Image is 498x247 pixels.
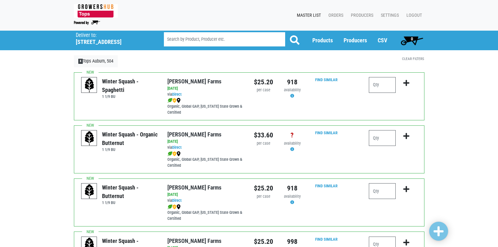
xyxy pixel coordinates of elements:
[284,141,301,146] span: availability
[254,183,273,193] div: $25.20
[78,59,83,64] span: X
[167,131,221,138] a: [PERSON_NAME] Farms
[254,141,273,147] div: per case
[167,151,172,156] img: leaf-e5c59151409436ccce96b2ca1b28e03c.png
[172,145,182,150] a: Direct
[344,37,367,44] a: Producers
[402,57,424,61] a: Clear Filters
[315,77,338,82] a: Find Similar
[283,130,302,140] div: ?
[315,130,338,135] a: Find Similar
[102,183,158,200] div: Winter Squash - Butternut
[167,139,244,145] div: [DATE]
[401,9,424,21] a: Logout
[172,92,182,97] a: Direct
[167,98,244,116] div: Organic, Global GAP, [US_STATE] State Grown & Certified
[283,183,302,193] div: 918
[167,238,221,244] a: [PERSON_NAME] Farms
[167,204,172,209] img: leaf-e5c59151409436ccce96b2ca1b28e03c.png
[254,87,273,93] div: per case
[177,151,181,156] img: map_marker-0e94453035b3232a4d21701695807de9.png
[167,98,172,103] img: leaf-e5c59151409436ccce96b2ca1b28e03c.png
[411,36,413,41] span: 0
[102,77,158,94] div: Winter Squash - Spaghetti
[312,37,333,44] a: Products
[81,184,97,199] img: placeholder-variety-43d6402dacf2d531de610a020419775a.svg
[81,130,97,146] img: placeholder-variety-43d6402dacf2d531de610a020419775a.svg
[81,77,97,93] img: placeholder-variety-43d6402dacf2d531de610a020419775a.svg
[167,78,221,85] a: [PERSON_NAME] Farms
[102,147,158,152] h6: 1 1/9 BU
[76,31,153,45] span: Tops Auburn, 504 (352 W Genesee St Rd, Auburn, NY 13021, USA)
[284,194,301,199] span: availability
[172,198,182,203] a: Direct
[254,77,273,87] div: $25.20
[102,130,158,147] div: Winter Squash - Organic Butternut
[398,34,426,47] a: 0
[172,98,177,103] img: safety-e55c860ca8c00a9c171001a62a92dabd.png
[292,9,323,21] a: Master List
[102,200,158,205] h6: 1 1/9 BU
[283,237,302,247] div: 998
[254,130,273,140] div: $33.60
[167,92,244,98] div: via
[167,151,244,169] div: Organic, Global GAP, [US_STATE] State Grown & Certified
[172,204,177,209] img: safety-e55c860ca8c00a9c171001a62a92dabd.png
[167,198,244,204] div: via
[102,94,158,99] h6: 1 1/9 BU
[369,183,396,199] input: Qty
[369,130,396,146] input: Qty
[76,39,148,45] h5: [STREET_ADDRESS]
[164,32,285,46] input: Search by Product, Producer etc.
[167,204,244,222] div: Organic, Global GAP, [US_STATE] State Grown & Certified
[254,237,273,247] div: $25.20
[74,21,100,25] img: Powered by Big Wheelbarrow
[369,77,396,93] input: Qty
[315,184,338,188] a: Find Similar
[167,86,244,92] div: [DATE]
[177,204,181,209] img: map_marker-0e94453035b3232a4d21701695807de9.png
[167,192,244,198] div: [DATE]
[283,77,302,87] div: 918
[323,9,346,21] a: Orders
[167,184,221,191] a: [PERSON_NAME] Farms
[172,151,177,156] img: safety-e55c860ca8c00a9c171001a62a92dabd.png
[376,9,401,21] a: Settings
[167,145,244,151] div: via
[76,32,148,39] p: Deliver to:
[378,37,387,44] a: CSV
[254,194,273,200] div: per case
[315,237,338,242] a: Find Similar
[74,4,118,18] img: 279edf242af8f9d49a69d9d2afa010fb.png
[346,9,376,21] a: Producers
[177,98,181,103] img: map_marker-0e94453035b3232a4d21701695807de9.png
[74,55,118,67] a: XTops Auburn, 504
[284,87,301,92] span: availability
